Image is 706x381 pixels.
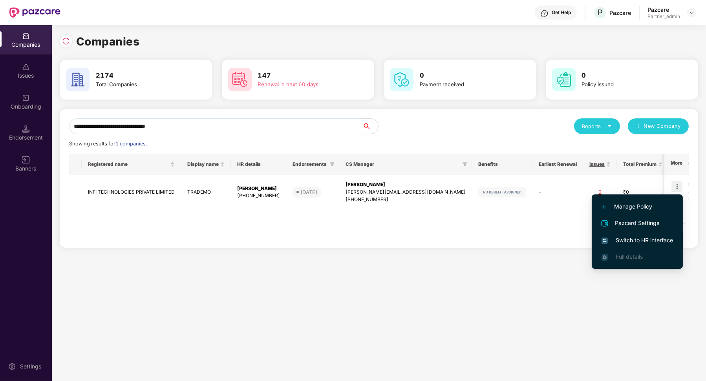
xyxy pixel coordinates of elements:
span: CS Manager [346,161,459,167]
span: Pazcard Settings [602,219,673,228]
button: search [362,118,379,134]
img: svg+xml;base64,PHN2ZyB4bWxucz0iaHR0cDovL3d3dy53My5vcmcvMjAwMC9zdmciIHdpZHRoPSIyNCIgaGVpZ2h0PSIyNC... [600,219,609,228]
div: Pazcare [647,6,680,13]
img: svg+xml;base64,PHN2ZyBpZD0iU2V0dGluZy0yMHgyMCIgeG1sbnM9Imh0dHA6Ly93d3cudzMub3JnLzIwMDAvc3ZnIiB3aW... [8,363,16,370]
td: - [532,175,583,210]
img: svg+xml;base64,PHN2ZyB3aWR0aD0iMjAiIGhlaWdodD0iMjAiIHZpZXdCb3g9IjAgMCAyMCAyMCIgZmlsbD0ibm9uZSIgeG... [22,94,30,102]
span: caret-down [607,123,612,129]
th: More [664,154,689,175]
div: [PHONE_NUMBER] [346,196,466,203]
img: svg+xml;base64,PHN2ZyB4bWxucz0iaHR0cDovL3d3dy53My5vcmcvMjAwMC9zdmciIHdpZHRoPSI2MCIgaGVpZ2h0PSI2MC... [390,68,413,91]
img: svg+xml;base64,PHN2ZyB4bWxucz0iaHR0cDovL3d3dy53My5vcmcvMjAwMC9zdmciIHdpZHRoPSIxMi4yMDEiIGhlaWdodD... [602,205,606,209]
span: Manage Policy [602,202,673,211]
h1: Companies [76,33,140,50]
img: svg+xml;base64,PHN2ZyB3aWR0aD0iMTQuNSIgaGVpZ2h0PSIxNC41IiB2aWV3Qm94PSIwIDAgMTYgMTYiIGZpbGw9Im5vbm... [22,125,30,133]
span: plus [636,123,641,130]
div: 0 [589,189,611,196]
div: [DATE] [300,188,317,196]
div: Renewal in next 60 days [258,80,349,89]
div: Reports [582,122,612,130]
h3: 147 [258,71,349,81]
th: HR details [231,154,286,175]
span: filter [330,162,335,167]
span: Endorsements [293,161,327,167]
h3: 0 [582,71,673,81]
th: Benefits [472,154,532,175]
td: INFI TECHNOLOGIES PRIVATE LIMITED [82,175,181,210]
img: svg+xml;base64,PHN2ZyB4bWxucz0iaHR0cDovL3d3dy53My5vcmcvMjAwMC9zdmciIHdpZHRoPSIxMjIiIGhlaWdodD0iMj... [478,187,526,197]
span: Issues [589,161,605,167]
img: svg+xml;base64,PHN2ZyBpZD0iSXNzdWVzX2Rpc2FibGVkIiB4bWxucz0iaHR0cDovL3d3dy53My5vcmcvMjAwMC9zdmciIH... [22,63,30,71]
span: Total Premium [623,161,657,167]
th: Issues [583,154,617,175]
img: svg+xml;base64,PHN2ZyBpZD0iSGVscC0zMngzMiIgeG1sbnM9Imh0dHA6Ly93d3cudzMub3JnLzIwMDAvc3ZnIiB3aWR0aD... [541,9,549,17]
div: [PERSON_NAME] [346,181,466,189]
span: Full details [616,253,643,260]
th: Earliest Renewal [532,154,583,175]
div: Partner_admin [647,13,680,20]
th: Display name [181,154,231,175]
span: filter [463,162,467,167]
span: filter [461,160,469,169]
img: svg+xml;base64,PHN2ZyB4bWxucz0iaHR0cDovL3d3dy53My5vcmcvMjAwMC9zdmciIHdpZHRoPSIxNiIgaGVpZ2h0PSIxNi... [602,238,608,244]
th: Total Premium [617,154,669,175]
span: 1 companies. [115,141,147,147]
div: Payment received [420,80,511,89]
img: svg+xml;base64,PHN2ZyB3aWR0aD0iMTYiIGhlaWdodD0iMTYiIHZpZXdCb3g9IjAgMCAxNiAxNiIgZmlsbD0ibm9uZSIgeG... [22,156,30,164]
div: [PHONE_NUMBER] [237,192,280,200]
div: Get Help [552,9,571,16]
div: Settings [18,363,44,370]
span: P [598,8,603,17]
span: filter [328,160,336,169]
img: svg+xml;base64,PHN2ZyB4bWxucz0iaHR0cDovL3d3dy53My5vcmcvMjAwMC9zdmciIHdpZHRoPSIxNi4zNjMiIGhlaWdodD... [602,254,608,260]
span: Showing results for [69,141,147,147]
div: Total Companies [96,80,187,89]
img: New Pazcare Logo [9,7,60,18]
div: ₹0 [623,189,662,196]
button: plusNew Company [628,118,689,134]
span: Display name [187,161,219,167]
td: TRADEMO [181,175,231,210]
div: [PERSON_NAME] [237,185,280,192]
span: Registered name [88,161,169,167]
span: search [362,123,378,129]
img: svg+xml;base64,PHN2ZyBpZD0iQ29tcGFuaWVzIiB4bWxucz0iaHR0cDovL3d3dy53My5vcmcvMjAwMC9zdmciIHdpZHRoPS... [22,32,30,40]
div: [PERSON_NAME][EMAIL_ADDRESS][DOMAIN_NAME] [346,189,466,196]
img: icon [671,181,682,192]
img: svg+xml;base64,PHN2ZyBpZD0iRHJvcGRvd24tMzJ4MzIiIHhtbG5zPSJodHRwOi8vd3d3LnczLm9yZy8yMDAwL3N2ZyIgd2... [689,9,695,16]
th: Registered name [82,154,181,175]
div: Policy issued [582,80,673,89]
img: svg+xml;base64,PHN2ZyB4bWxucz0iaHR0cDovL3d3dy53My5vcmcvMjAwMC9zdmciIHdpZHRoPSI2MCIgaGVpZ2h0PSI2MC... [552,68,576,91]
div: Pazcare [609,9,631,16]
img: svg+xml;base64,PHN2ZyBpZD0iUmVsb2FkLTMyeDMyIiB4bWxucz0iaHR0cDovL3d3dy53My5vcmcvMjAwMC9zdmciIHdpZH... [62,37,70,45]
img: svg+xml;base64,PHN2ZyB4bWxucz0iaHR0cDovL3d3dy53My5vcmcvMjAwMC9zdmciIHdpZHRoPSI2MCIgaGVpZ2h0PSI2MC... [228,68,252,91]
h3: 2174 [96,71,187,81]
span: New Company [644,122,681,130]
h3: 0 [420,71,511,81]
span: Switch to HR interface [602,236,673,245]
img: svg+xml;base64,PHN2ZyB4bWxucz0iaHR0cDovL3d3dy53My5vcmcvMjAwMC9zdmciIHdpZHRoPSI2MCIgaGVpZ2h0PSI2MC... [66,68,90,91]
